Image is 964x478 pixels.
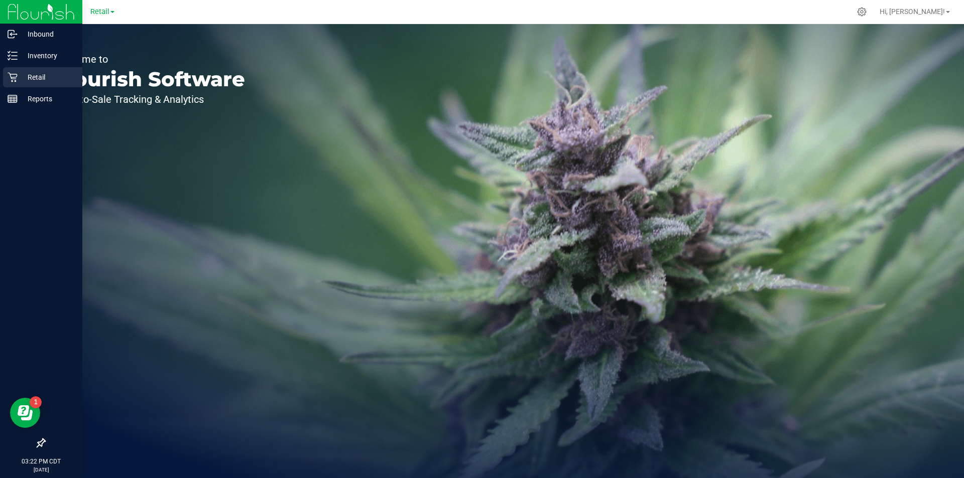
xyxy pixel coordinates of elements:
span: Retail [90,8,109,16]
inline-svg: Retail [8,72,18,82]
div: Manage settings [856,7,868,17]
inline-svg: Inventory [8,51,18,61]
iframe: Resource center unread badge [30,396,42,408]
p: Seed-to-Sale Tracking & Analytics [54,94,245,104]
p: Inbound [18,28,78,40]
p: Flourish Software [54,69,245,89]
span: Hi, [PERSON_NAME]! [880,8,945,16]
inline-svg: Reports [8,94,18,104]
p: Retail [18,71,78,83]
iframe: Resource center [10,398,40,428]
p: Inventory [18,50,78,62]
p: Welcome to [54,54,245,64]
inline-svg: Inbound [8,29,18,39]
p: [DATE] [5,466,78,473]
p: Reports [18,93,78,105]
p: 03:22 PM CDT [5,457,78,466]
